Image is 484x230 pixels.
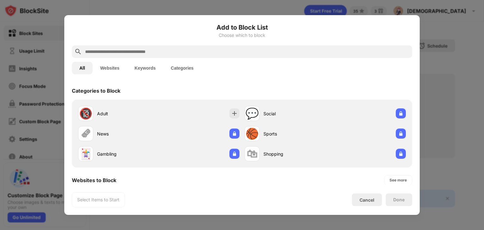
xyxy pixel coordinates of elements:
[72,23,412,32] h6: Add to Block List
[72,177,116,183] div: Websites to Block
[72,88,120,94] div: Categories to Block
[360,197,374,203] div: Cancel
[263,130,325,137] div: Sports
[77,197,119,203] div: Select Items to Start
[263,151,325,157] div: Shopping
[245,107,259,120] div: 💬
[80,127,91,140] div: 🗞
[393,197,405,202] div: Done
[97,151,159,157] div: Gambling
[263,110,325,117] div: Social
[389,177,407,183] div: See more
[72,62,93,74] button: All
[72,33,412,38] div: Choose which to block
[74,48,82,55] img: search.svg
[245,127,259,140] div: 🏀
[97,110,159,117] div: Adult
[127,62,163,74] button: Keywords
[93,62,127,74] button: Websites
[97,130,159,137] div: News
[163,62,201,74] button: Categories
[247,147,257,160] div: 🛍
[79,147,92,160] div: 🃏
[79,107,92,120] div: 🔞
